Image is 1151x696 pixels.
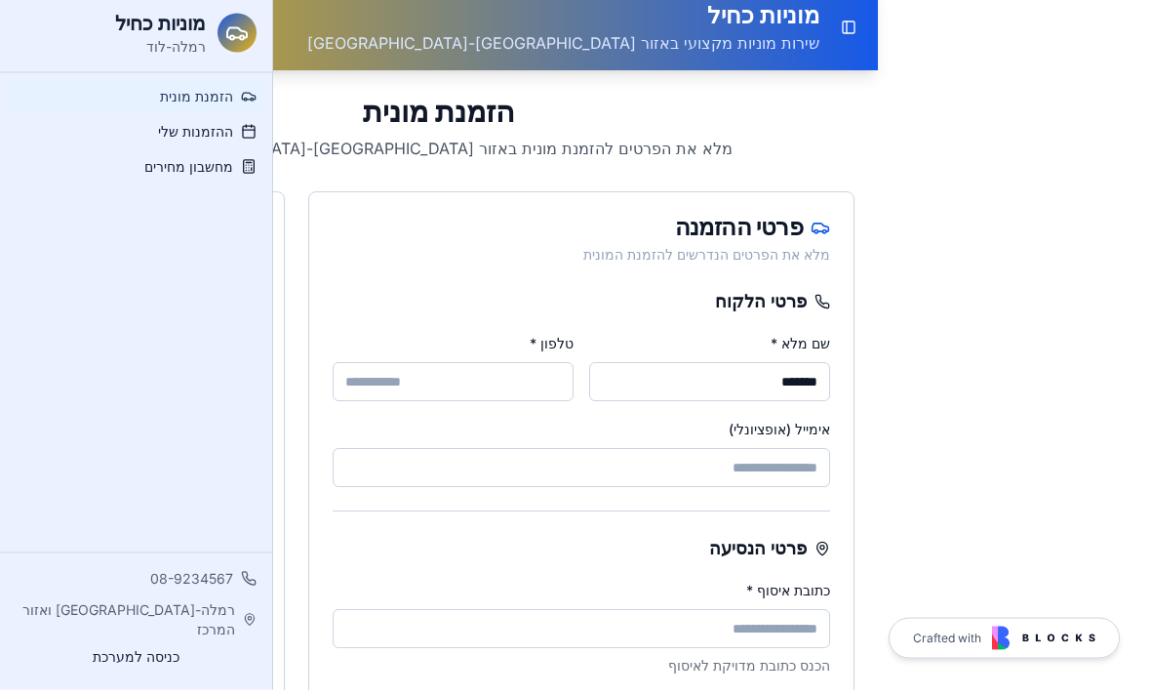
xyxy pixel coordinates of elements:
[333,295,830,322] h3: פרטי הלקוח
[115,16,206,43] h1: מוניות כחיל
[144,163,233,183] span: מחשבון מחירים
[8,122,264,153] a: ההזמנות שלי
[729,428,830,444] label: אימייל (אופציונלי)
[115,43,206,62] p: רמלה-לוד
[913,636,981,652] span: Crafted with
[16,645,257,680] button: כניסה למערכת
[307,38,819,61] p: שירות מוניות מקצועי באזור [GEOGRAPHIC_DATA]-[GEOGRAPHIC_DATA]
[150,575,233,594] span: 08-9234567
[333,663,830,682] p: הכנס כתובת מדויקת לאיסוף
[8,157,264,188] a: מחשבון מחירים
[16,606,235,645] span: רמלה-[GEOGRAPHIC_DATA] ואזור המרכז
[333,542,830,569] h3: פרטי הנסיעה
[333,223,830,246] div: פרטי ההזמנה
[23,101,854,136] h1: הזמנת מונית
[8,87,264,118] a: הזמנת מונית
[16,652,257,672] a: כניסה למערכת
[771,342,830,358] label: שם מלא *
[333,252,830,271] div: מלא את הפרטים הנדרשים להזמנת המונית
[746,589,830,605] label: כתובת איסוף *
[992,633,1095,656] img: Blocks
[889,624,1120,665] a: Crafted with
[160,93,233,112] span: הזמנת מונית
[530,342,574,358] label: טלפון *
[23,143,854,167] p: מלא את הפרטים להזמנת מונית באזור [GEOGRAPHIC_DATA]-[GEOGRAPHIC_DATA]
[158,128,233,147] span: ההזמנות שלי
[307,7,819,38] h1: מוניות כחיל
